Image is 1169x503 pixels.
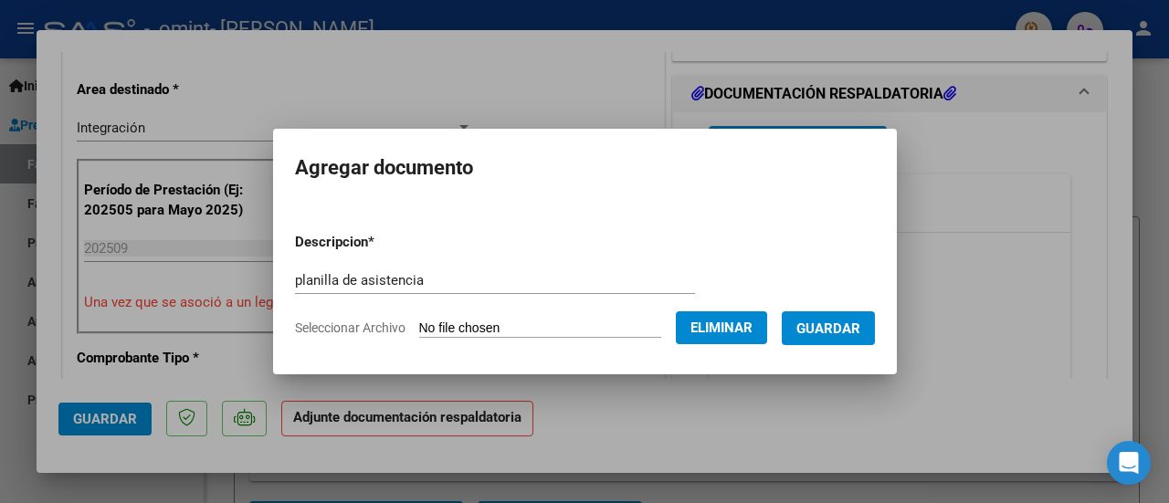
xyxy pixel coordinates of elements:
div: Open Intercom Messenger [1107,441,1151,485]
h2: Agregar documento [295,151,875,185]
span: Guardar [796,320,860,337]
button: Guardar [782,311,875,345]
span: Seleccionar Archivo [295,320,405,335]
p: Descripcion [295,232,469,253]
button: Eliminar [676,311,767,344]
span: Eliminar [690,320,753,336]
